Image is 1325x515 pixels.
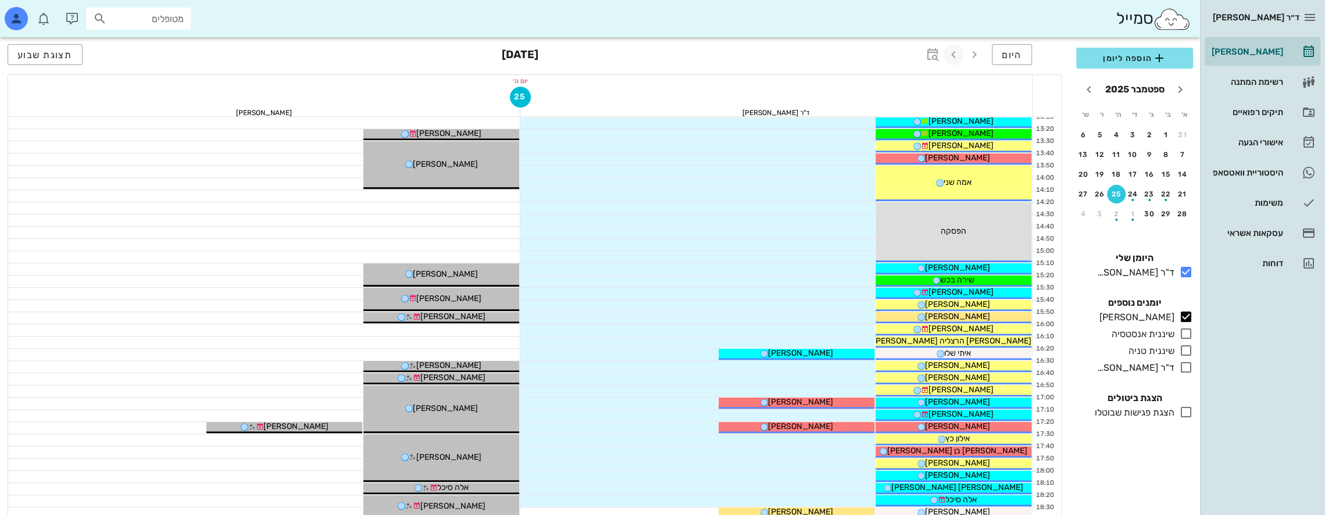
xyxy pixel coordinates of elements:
div: 17:20 [1033,417,1056,427]
div: 16:00 [1033,320,1056,330]
div: 17:50 [1033,454,1056,464]
span: [PERSON_NAME] [928,116,994,126]
button: 5 [1091,126,1109,144]
div: 15:30 [1033,283,1056,293]
div: עסקאות אשראי [1209,228,1283,238]
div: ד"ר [PERSON_NAME] [1092,361,1174,375]
div: 17:30 [1033,430,1056,439]
div: 18 [1107,170,1126,178]
button: 25 [1107,185,1126,203]
div: 9 [1140,151,1159,159]
button: 28 [1173,205,1192,223]
div: ד"ר [PERSON_NAME] [520,109,1032,116]
a: [PERSON_NAME] [1205,38,1320,66]
div: 17:10 [1033,405,1056,415]
span: [PERSON_NAME] [928,409,994,419]
div: ד"ר [PERSON_NAME] [1092,266,1174,280]
button: 4 [1107,126,1126,144]
div: תיקים רפואיים [1209,108,1283,117]
button: 9 [1140,145,1159,164]
button: 15 [1157,165,1176,184]
div: 16:50 [1033,381,1056,391]
button: 3 [1091,205,1109,223]
button: 24 [1124,185,1142,203]
button: תצוגת שבוע [8,44,83,65]
div: [PERSON_NAME] [1095,310,1174,324]
div: 14 [1173,170,1192,178]
span: [PERSON_NAME] [420,312,485,321]
span: [PERSON_NAME] [413,159,478,169]
button: 12 [1091,145,1109,164]
div: 13:30 [1033,137,1056,146]
span: [PERSON_NAME] [928,141,994,151]
div: 22 [1157,190,1176,198]
button: 17 [1124,165,1142,184]
button: 22 [1157,185,1176,203]
div: 31 [1173,131,1192,139]
div: 1 [1157,131,1176,139]
div: 4 [1074,210,1092,218]
a: דוחות [1205,249,1320,277]
button: 3 [1124,126,1142,144]
button: היום [992,44,1032,65]
button: 2 [1107,205,1126,223]
button: 18 [1107,165,1126,184]
div: 21 [1173,190,1192,198]
h3: [DATE] [502,44,538,67]
h4: יומנים נוספים [1076,296,1193,310]
div: 29 [1157,210,1176,218]
button: 10 [1124,145,1142,164]
span: הוספה ליומן [1085,51,1184,65]
span: [PERSON_NAME] [416,360,481,370]
button: 23 [1140,185,1159,203]
div: 17:00 [1033,393,1056,403]
span: אלה סיכל [437,482,469,492]
span: [PERSON_NAME] [928,324,994,334]
div: 16:40 [1033,369,1056,378]
button: 16 [1140,165,1159,184]
div: סמייל [1116,6,1191,31]
span: [PERSON_NAME] [263,421,328,431]
span: [PERSON_NAME] [925,470,990,480]
th: ו׳ [1094,105,1109,124]
div: 7 [1173,151,1192,159]
span: [PERSON_NAME] [925,373,990,382]
div: 24 [1124,190,1142,198]
span: אמה שני [944,177,972,187]
div: 30 [1140,210,1159,218]
button: 7 [1173,145,1192,164]
div: 18:30 [1033,503,1056,513]
div: 25 [1107,190,1126,198]
button: ספטמבר 2025 [1101,78,1169,101]
a: אישורי הגעה [1205,128,1320,156]
span: [PERSON_NAME] [925,153,990,163]
span: [PERSON_NAME] [925,312,990,321]
span: תג [34,9,41,16]
span: [PERSON_NAME] [768,397,833,407]
button: 1 [1124,205,1142,223]
span: [PERSON_NAME] [420,501,485,511]
div: [PERSON_NAME] [8,109,520,116]
div: 17:40 [1033,442,1056,452]
div: 15 [1157,170,1176,178]
span: ד״ר [PERSON_NAME] [1213,12,1299,23]
div: 28 [1173,210,1192,218]
div: אישורי הגעה [1209,138,1283,147]
span: [PERSON_NAME] [928,385,994,395]
span: שירה בכש [940,275,974,285]
div: 3 [1124,131,1142,139]
div: 3 [1091,210,1109,218]
button: 25 [510,87,531,108]
span: איתי שלו [944,348,971,358]
div: 4 [1107,131,1126,139]
div: 17 [1124,170,1142,178]
div: 27 [1074,190,1092,198]
th: ד׳ [1127,105,1142,124]
div: [PERSON_NAME] [1209,47,1283,56]
a: עסקאות אשראי [1205,219,1320,247]
span: [PERSON_NAME] [416,128,481,138]
span: [PERSON_NAME] [416,452,481,462]
button: 6 [1074,126,1092,144]
button: 30 [1140,205,1159,223]
div: 6 [1074,131,1092,139]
